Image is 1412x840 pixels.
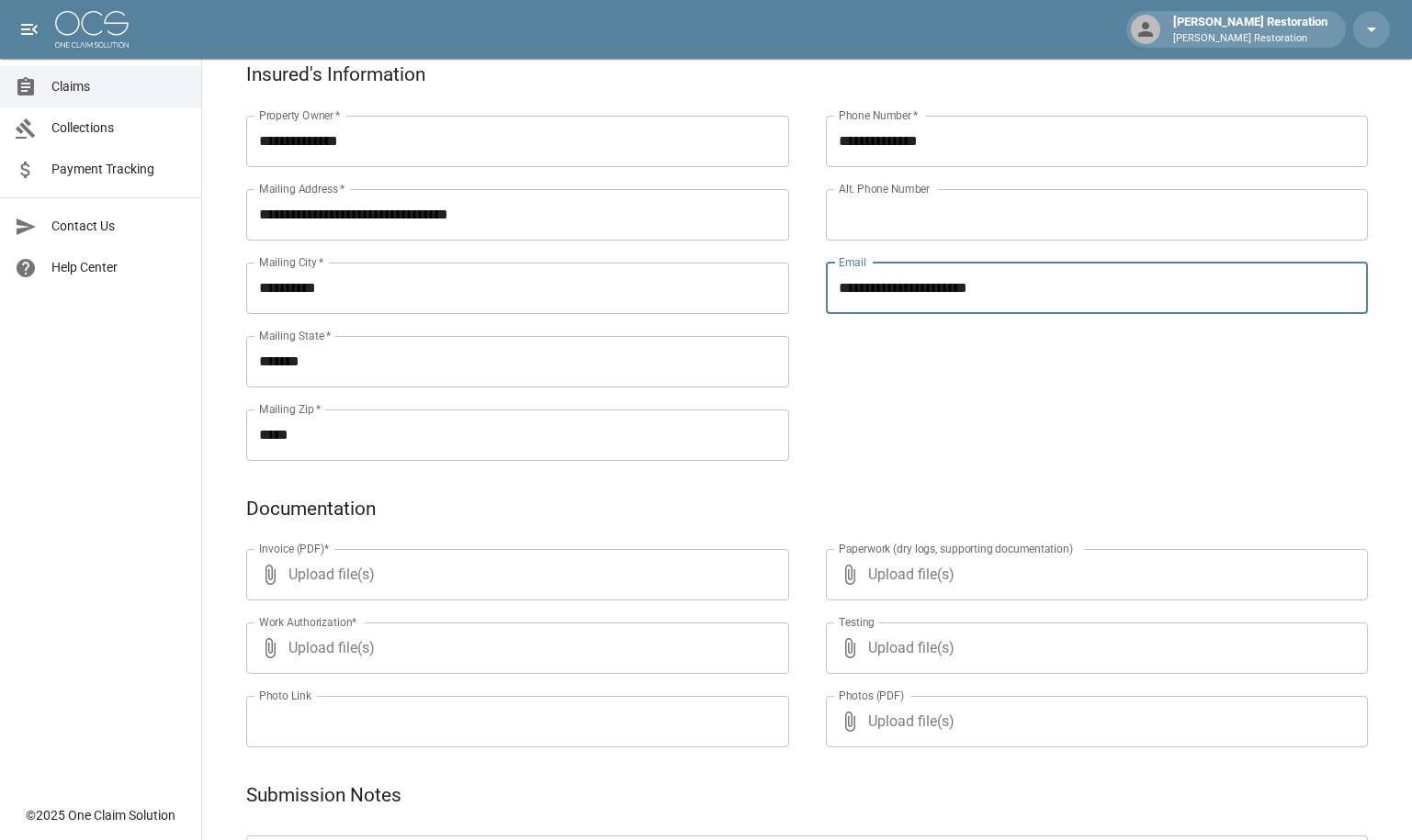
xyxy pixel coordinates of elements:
[839,107,918,123] label: Phone Number
[839,254,866,270] label: Email
[868,696,1319,747] span: Upload file(s)
[51,258,186,277] span: Help Center
[1173,31,1327,47] p: [PERSON_NAME] Restoration
[259,328,331,343] label: Mailing State
[51,77,186,96] span: Claims
[1166,13,1335,46] div: [PERSON_NAME] Restoration
[868,622,1319,674] span: Upload file(s)
[11,11,48,48] button: open drawer
[51,160,186,179] span: Payment Tracking
[868,549,1319,600] span: Upload file(s)
[839,614,875,630] label: Testing
[259,254,324,270] label: Mailing City
[259,107,341,123] label: Property Owner
[259,614,357,630] label: Work Authorization*
[839,181,930,196] label: Alt. Phone Number
[55,11,129,48] img: ocs-logo-white-transparent.png
[51,217,186,236] span: Contact Us
[259,401,322,417] label: Mailing Zip
[259,181,345,196] label: Mailing Address
[26,806,175,824] div: © 2025 One Claim Solution
[839,688,904,703] label: Photos (PDF)
[288,549,740,600] span: Upload file(s)
[259,541,330,556] label: Invoice (PDF)*
[259,688,311,703] label: Photo Link
[51,118,186,138] span: Collections
[839,541,1073,556] label: Paperwork (dry logs, supporting documentation)
[288,622,740,674] span: Upload file(s)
